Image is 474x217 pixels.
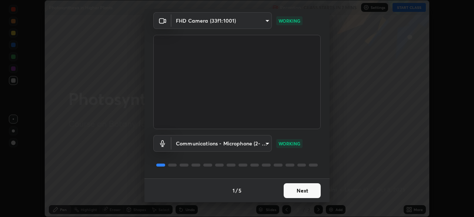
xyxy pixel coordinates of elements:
button: Next [284,183,321,198]
h4: 1 [233,187,235,194]
div: FHD Camera (33f1:1001) [171,135,272,152]
p: WORKING [278,140,300,147]
h4: / [236,187,238,194]
p: WORKING [278,17,300,24]
div: FHD Camera (33f1:1001) [171,12,272,29]
h4: 5 [238,187,241,194]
